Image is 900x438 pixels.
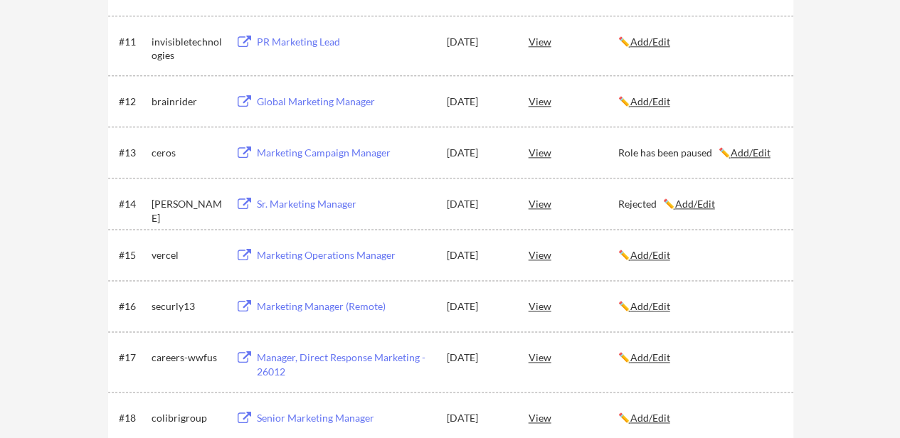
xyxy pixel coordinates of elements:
div: ✏️ [618,411,780,425]
div: ✏️ [618,95,780,109]
div: #13 [119,146,147,160]
div: ✏️ [618,248,780,262]
div: View [529,344,618,370]
div: Marketing Operations Manager [257,248,433,262]
u: Add/Edit [731,146,771,159]
div: View [529,293,618,319]
div: colibrigroup [152,411,223,425]
div: View [529,242,618,267]
div: #17 [119,351,147,365]
div: [DATE] [447,35,509,49]
div: #12 [119,95,147,109]
u: Add/Edit [630,300,670,312]
div: #16 [119,299,147,314]
div: [PERSON_NAME] [152,197,223,225]
div: View [529,88,618,114]
div: #11 [119,35,147,49]
u: Add/Edit [630,95,670,107]
div: Marketing Manager (Remote) [257,299,433,314]
div: vercel [152,248,223,262]
div: [DATE] [447,146,509,160]
div: View [529,405,618,430]
u: Add/Edit [630,412,670,424]
div: Sr. Marketing Manager [257,197,433,211]
div: [DATE] [447,411,509,425]
u: Add/Edit [630,351,670,363]
div: Marketing Campaign Manager [257,146,433,160]
div: Manager, Direct Response Marketing - 26012 [257,351,433,378]
div: securly13 [152,299,223,314]
div: Global Marketing Manager [257,95,433,109]
div: Senior Marketing Manager [257,411,433,425]
div: #18 [119,411,147,425]
div: ceros [152,146,223,160]
div: invisibletechnologies [152,35,223,63]
div: View [529,191,618,216]
div: ✏️ [618,35,780,49]
div: [DATE] [447,95,509,109]
div: ✏️ [618,351,780,365]
div: PR Marketing Lead [257,35,433,49]
div: Role has been paused ✏️ [618,146,780,160]
div: [DATE] [447,197,509,211]
div: Rejected ✏️ [618,197,780,211]
div: careers-wwfus [152,351,223,365]
u: Add/Edit [630,36,670,48]
div: [DATE] [447,248,509,262]
u: Add/Edit [675,198,715,210]
div: [DATE] [447,351,509,365]
div: [DATE] [447,299,509,314]
div: View [529,28,618,54]
u: Add/Edit [630,249,670,261]
div: brainrider [152,95,223,109]
div: #15 [119,248,147,262]
div: ✏️ [618,299,780,314]
div: #14 [119,197,147,211]
div: View [529,139,618,165]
